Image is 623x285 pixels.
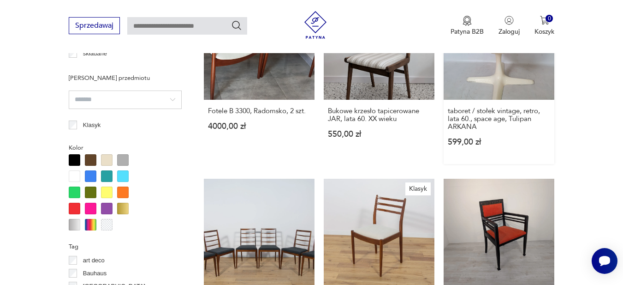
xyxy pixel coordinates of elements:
button: Szukaj [231,20,242,31]
h3: taboret / stołek vintage, retro, lata 60., space age, Tulipan ARKANA [448,107,550,131]
img: Ikona koszyka [540,16,549,25]
button: Sprzedawaj [69,17,120,34]
img: Patyna - sklep z meblami i dekoracjami vintage [302,11,329,39]
p: Patyna B2B [451,27,484,36]
p: składane [83,49,107,59]
p: art deco [83,255,105,266]
p: Bauhaus [83,268,107,279]
p: [PERSON_NAME] przedmiotu [69,73,182,83]
button: Zaloguj [498,16,520,36]
p: taboret [83,61,101,72]
a: Ikona medaluPatyna B2B [451,16,484,36]
iframe: Smartsupp widget button [592,248,617,274]
p: Klasyk [83,120,101,130]
div: 0 [546,15,553,23]
button: 0Koszyk [534,16,554,36]
button: Patyna B2B [451,16,484,36]
img: Ikona medalu [463,16,472,26]
p: 4000,00 zł [208,122,310,130]
h3: Fotele B 3300, Radomsko, 2 szt. [208,107,310,115]
p: Tag [69,242,182,252]
a: Sprzedawaj [69,23,120,30]
p: 550,00 zł [328,130,430,138]
p: Zaloguj [498,27,520,36]
p: Kolor [69,143,182,153]
img: Ikonka użytkownika [504,16,514,25]
p: Koszyk [534,27,554,36]
h3: Bukowe krzesło tapicerowane JAR, lata 60. XX wieku [328,107,430,123]
p: 599,00 zł [448,138,550,146]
